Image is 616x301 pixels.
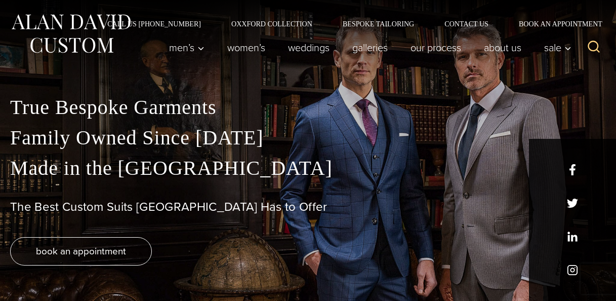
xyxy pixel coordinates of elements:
a: Oxxford Collection [216,20,327,27]
a: Book an Appointment [504,20,606,27]
span: Sale [544,43,571,53]
a: Galleries [341,37,399,58]
a: Our Process [399,37,473,58]
button: View Search Form [582,35,606,60]
span: Men’s [169,43,204,53]
a: Women’s [216,37,277,58]
a: weddings [277,37,341,58]
nav: Secondary Navigation [92,20,606,27]
a: Call Us [PHONE_NUMBER] [92,20,216,27]
a: Bespoke Tailoring [327,20,429,27]
img: Alan David Custom [10,11,132,56]
a: book an appointment [10,237,152,266]
nav: Primary Navigation [158,37,577,58]
a: Contact Us [429,20,504,27]
a: About Us [473,37,533,58]
span: book an appointment [36,244,126,258]
p: True Bespoke Garments Family Owned Since [DATE] Made in the [GEOGRAPHIC_DATA] [10,92,606,183]
h1: The Best Custom Suits [GEOGRAPHIC_DATA] Has to Offer [10,200,606,214]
